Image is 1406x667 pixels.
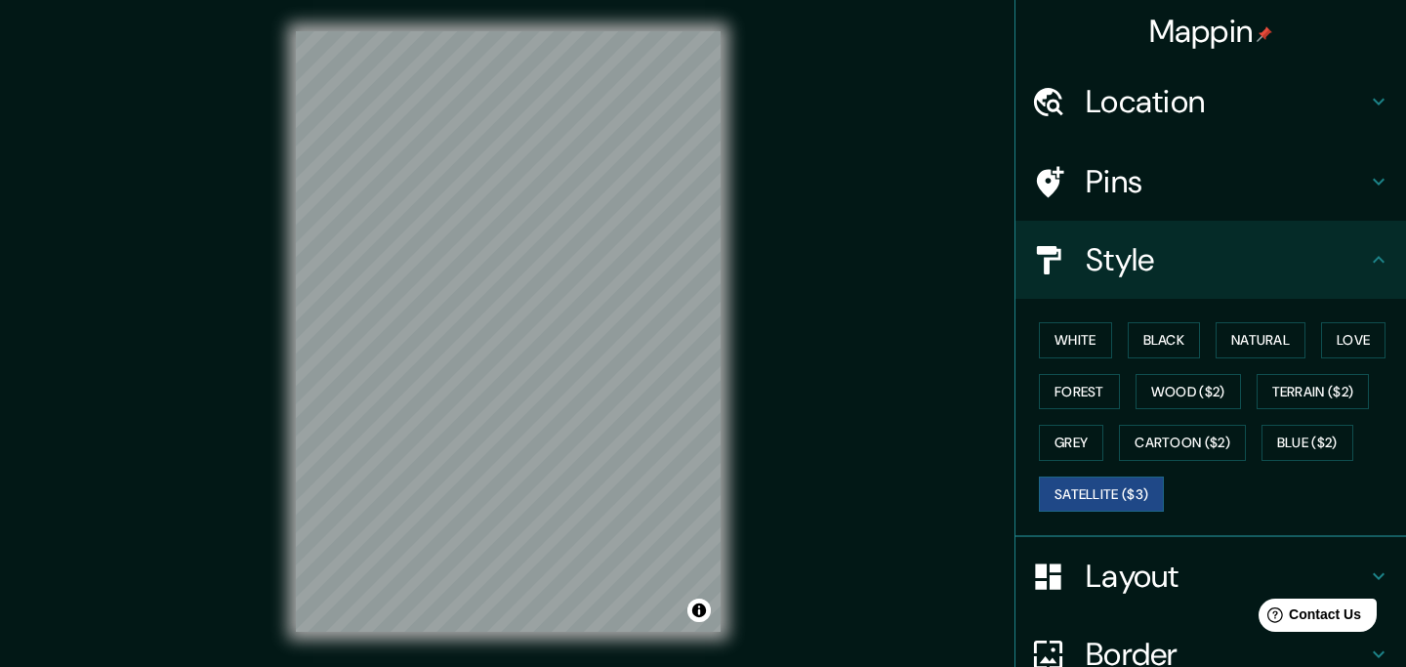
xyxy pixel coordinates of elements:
button: Terrain ($2) [1257,374,1370,410]
img: pin-icon.png [1257,26,1272,42]
button: Love [1321,322,1385,358]
button: Cartoon ($2) [1119,425,1246,461]
h4: Pins [1086,162,1367,201]
div: Location [1015,63,1406,141]
iframe: Help widget launcher [1232,591,1385,646]
canvas: Map [296,31,721,632]
button: Wood ($2) [1136,374,1241,410]
button: Forest [1039,374,1120,410]
button: Satellite ($3) [1039,477,1164,513]
h4: Location [1086,82,1367,121]
div: Pins [1015,143,1406,221]
h4: Style [1086,240,1367,279]
button: White [1039,322,1112,358]
button: Blue ($2) [1261,425,1353,461]
div: Layout [1015,537,1406,615]
h4: Mappin [1149,12,1273,51]
button: Black [1128,322,1201,358]
button: Natural [1216,322,1305,358]
div: Style [1015,221,1406,299]
button: Grey [1039,425,1103,461]
h4: Layout [1086,557,1367,596]
button: Toggle attribution [687,599,711,622]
